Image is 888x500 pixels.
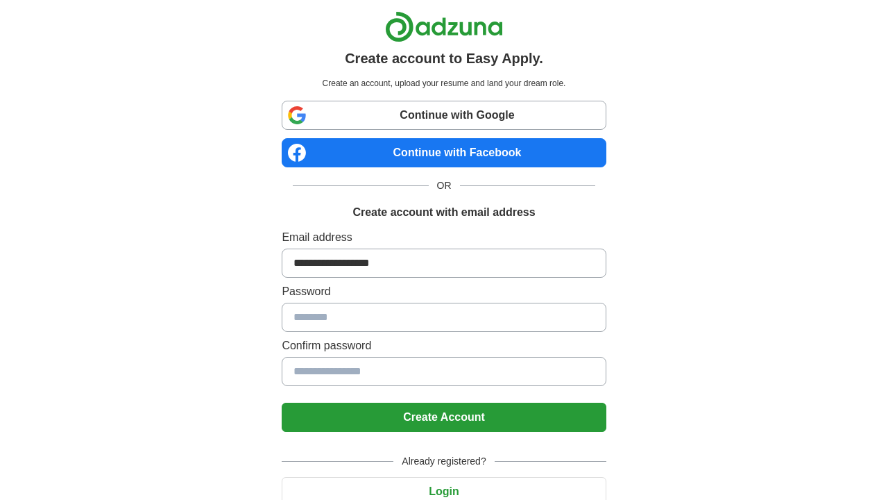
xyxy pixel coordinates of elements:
a: Continue with Google [282,101,606,130]
a: Continue with Facebook [282,138,606,167]
h1: Create account with email address [352,204,535,221]
label: Confirm password [282,337,606,354]
img: Adzuna logo [385,11,503,42]
span: Already registered? [393,454,494,469]
span: OR [429,178,460,193]
h1: Create account to Easy Apply. [345,48,543,69]
p: Create an account, upload your resume and land your dream role. [284,77,603,90]
button: Create Account [282,403,606,432]
label: Email address [282,229,606,246]
label: Password [282,283,606,300]
a: Login [282,485,606,497]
